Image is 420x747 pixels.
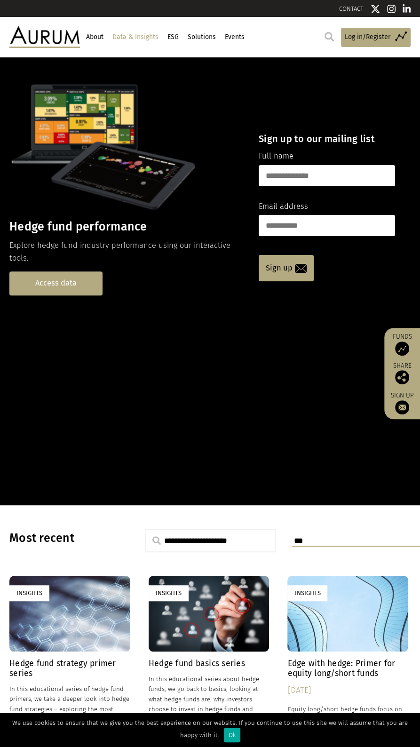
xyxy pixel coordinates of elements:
img: Share this post [395,370,409,384]
a: About [85,29,104,45]
div: Ok [224,728,240,742]
a: Sign up [259,255,314,281]
label: Full name [259,150,293,162]
a: Data & Insights [111,29,159,45]
img: Access Funds [395,342,409,356]
img: email-icon [295,264,307,273]
a: Solutions [186,29,217,45]
h4: Hedge fund strategy primer series [9,659,130,678]
img: Linkedin icon [403,4,411,14]
h4: Edge with hedge: Primer for equity long/short funds [287,659,408,678]
img: Sign up to our newsletter [395,400,409,414]
h3: Hedge fund performance [9,220,242,234]
a: Access data [9,271,103,295]
h4: Sign up to our mailing list [259,133,395,144]
img: Instagram icon [387,4,396,14]
p: In this educational series of hedge fund primers, we take a deeper look into hedge fund strategie... [9,684,130,724]
a: Sign up [389,391,415,414]
a: Events [223,29,246,45]
a: Log in/Register [341,28,411,47]
a: CONTACT [339,5,364,12]
p: Explore hedge fund industry performance using our interactive tools. [9,239,242,264]
img: Aurum [9,26,80,48]
img: search.svg [325,32,334,41]
div: Insights [287,585,327,601]
h4: Hedge fund basics series [149,659,269,668]
a: Funds [389,333,415,356]
h3: Most recent [9,531,127,545]
img: search.svg [152,536,161,545]
p: Equity long/short hedge funds focus on trading listed equities aiming to profit from both rising ... [287,704,408,744]
img: Twitter icon [371,4,380,14]
div: Insights [9,585,49,601]
div: Share [389,363,415,384]
label: Email address [259,200,308,213]
a: ESG [166,29,180,45]
div: [DATE] [287,684,408,697]
span: Log in/Register [345,32,390,42]
p: In this educational series about hedge funds, we go back to basics, looking at what hedge funds a... [149,674,269,714]
div: Insights [149,585,189,601]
